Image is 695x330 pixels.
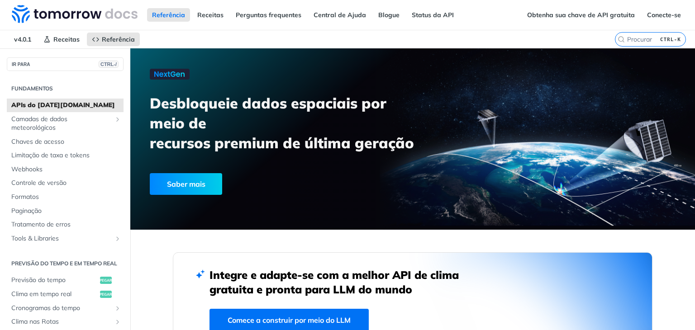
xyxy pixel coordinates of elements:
[197,11,224,19] font: Receitas
[100,292,112,297] font: pegar
[236,11,301,19] font: Perguntas frequentes
[100,278,112,283] font: pegar
[11,101,115,109] font: APIs do [DATE][DOMAIN_NAME]
[11,193,39,201] font: Formatos
[11,317,59,325] font: Clima nas Rotas
[7,315,124,329] a: Clima nas RotasMostrar subpáginas para Clima em Rotas
[150,94,386,132] font: Desbloqueie dados espaciais por meio de
[658,35,683,44] kbd: CTRL-K
[11,207,42,215] font: Paginação
[114,235,121,242] button: Show subpages for Tools & Libraries
[114,116,121,123] button: Mostrar subpáginas para Camadas de Dados Meteorológicos
[11,179,67,187] font: Controle de versão
[53,35,80,43] font: Receitas
[14,35,31,43] font: v4.0.1
[11,165,43,173] font: Webhooks
[407,8,459,22] a: Status da API
[378,11,400,19] font: Blogue
[11,151,90,159] font: Limitação de taxa e tokens
[7,218,124,231] a: Tratamento de erros
[7,163,124,176] a: Webhooks
[11,290,71,298] font: Clima em tempo real
[527,11,635,19] font: Obtenha sua chave de API gratuita
[11,220,71,228] font: Tratamento de erros
[150,134,414,152] font: recursos premium de última geração
[7,190,124,204] a: Formatos
[647,11,681,19] font: Conecte-se
[99,61,119,68] span: CTRL-/
[38,33,85,46] a: Receitas
[102,35,135,43] font: Referência
[642,8,686,22] a: Conecte-se
[7,273,124,287] a: Previsão do tempopegar
[11,276,66,284] font: Previsão do tempo
[7,288,124,301] a: Clima em tempo realpegar
[150,173,368,195] a: Saber mais
[150,69,190,80] img: Próxima geração
[618,36,625,43] svg: Procurar
[11,137,64,146] font: Chaves de acesso
[11,234,112,243] span: Tools & Libraries
[167,179,205,189] font: Saber mais
[11,115,67,132] font: Camadas de dados meteorológicos
[309,8,371,22] a: Central de Ajuda
[7,113,124,135] a: Camadas de dados meteorológicosMostrar subpáginas para Camadas de Dados Meteorológicos
[114,305,121,312] button: Mostrar subpáginas para Cronogramas do Tempo
[152,11,185,19] font: Referência
[147,8,190,22] a: Referência
[11,85,53,92] font: Fundamentos
[412,11,454,19] font: Status da API
[12,5,138,23] img: Documentação da API do clima do Tomorrow.io
[522,8,640,22] a: Obtenha sua chave de API gratuita
[192,8,228,22] a: Receitas
[231,8,306,22] a: Perguntas frequentes
[7,232,124,245] a: Tools & LibrariesShow subpages for Tools & Libraries
[7,302,124,315] a: Cronogramas do tempoMostrar subpáginas para Cronogramas do Tempo
[7,99,124,112] a: APIs do [DATE][DOMAIN_NAME]
[7,57,124,71] button: IR PARACTRL-/
[373,8,405,22] a: Blogue
[314,11,366,19] font: Central de Ajuda
[114,318,121,325] button: Mostrar subpáginas para Clima em Rotas
[228,316,351,325] font: Comece a construir por meio do LLM
[7,204,124,218] a: Paginação
[12,62,30,67] font: IR PARA
[209,268,459,296] font: Integre e adapte-se com a melhor API de clima gratuita e pronta para LLM do mundo
[11,304,80,312] font: Cronogramas do tempo
[7,176,124,190] a: Controle de versão
[11,260,117,267] font: Previsão do tempo e em tempo real
[87,33,140,46] a: Referência
[7,135,124,149] a: Chaves de acesso
[7,149,124,162] a: Limitação de taxa e tokens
